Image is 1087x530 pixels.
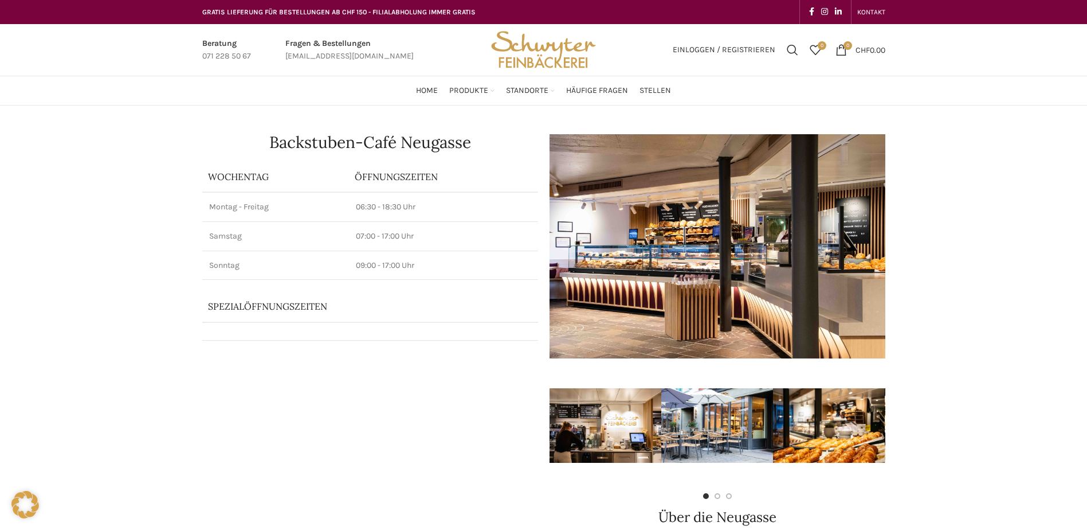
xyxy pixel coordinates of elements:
[661,370,773,482] div: 2 / 7
[639,85,671,96] span: Stellen
[818,4,831,20] a: Instagram social link
[831,4,845,20] a: Linkedin social link
[355,170,532,183] p: ÖFFNUNGSZEITEN
[550,370,661,482] div: 1 / 7
[416,85,438,96] span: Home
[885,370,996,482] div: 4 / 7
[285,37,414,63] a: Infobox link
[773,370,885,482] div: 3 / 7
[550,388,661,463] img: schwyter-17
[416,79,438,102] a: Home
[804,38,827,61] a: 0
[818,41,826,50] span: 0
[806,4,818,20] a: Facebook social link
[703,493,709,499] li: Go to slide 1
[726,493,732,499] li: Go to slide 3
[550,510,885,524] h2: Über die Neugasse
[667,38,781,61] a: Einloggen / Registrieren
[202,37,251,63] a: Infobox link
[197,79,891,102] div: Main navigation
[356,231,531,242] p: 07:00 - 17:00 Uhr
[715,493,720,499] li: Go to slide 2
[209,201,342,213] p: Montag - Freitag
[487,24,599,76] img: Bäckerei Schwyter
[208,300,500,313] p: Spezialöffnungszeiten
[773,388,885,463] img: schwyter-12
[639,79,671,102] a: Stellen
[209,260,342,271] p: Sonntag
[856,45,885,54] bdi: 0.00
[857,8,885,16] span: KONTAKT
[661,388,773,463] img: schwyter-61
[449,79,495,102] a: Produkte
[566,85,628,96] span: Häufige Fragen
[209,231,342,242] p: Samstag
[356,260,531,271] p: 09:00 - 17:00 Uhr
[449,85,488,96] span: Produkte
[856,45,870,54] span: CHF
[857,1,885,24] a: KONTAKT
[843,41,852,50] span: 0
[202,134,538,150] h1: Backstuben-Café Neugasse
[487,44,599,54] a: Site logo
[506,79,555,102] a: Standorte
[830,38,891,61] a: 0 CHF0.00
[781,38,804,61] a: Suchen
[202,8,476,16] span: GRATIS LIEFERUNG FÜR BESTELLUNGEN AB CHF 150 - FILIALABHOLUNG IMMER GRATIS
[506,85,548,96] span: Standorte
[804,38,827,61] div: Meine Wunschliste
[885,388,996,463] img: schwyter-10
[356,201,531,213] p: 06:30 - 18:30 Uhr
[566,79,628,102] a: Häufige Fragen
[208,170,343,183] p: Wochentag
[673,46,775,54] span: Einloggen / Registrieren
[851,1,891,24] div: Secondary navigation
